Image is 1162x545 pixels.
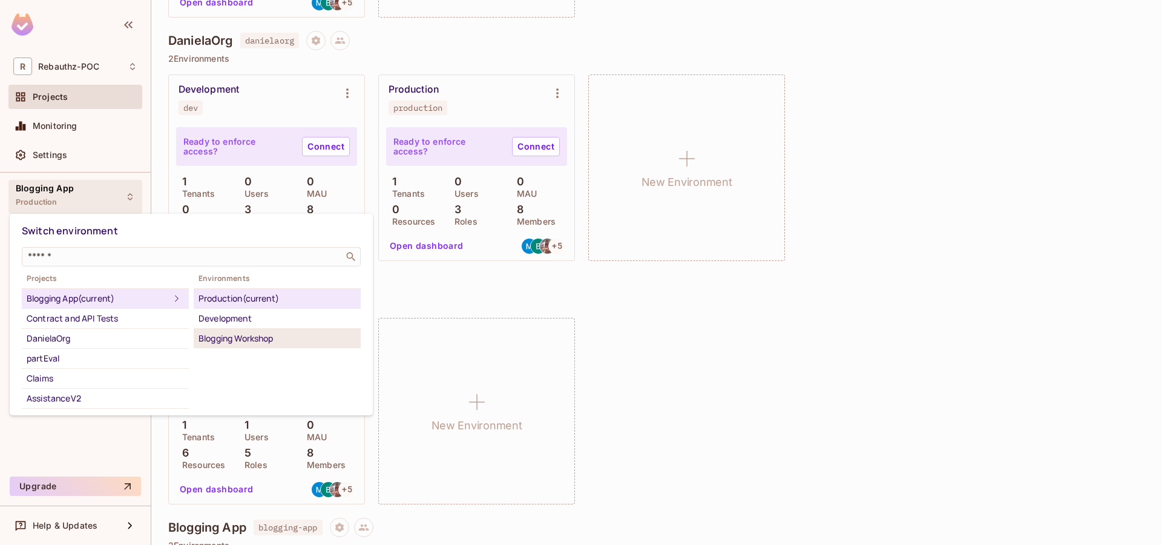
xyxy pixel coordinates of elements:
span: Environments [194,274,361,283]
div: Contract and API Tests [27,311,184,326]
div: Production (current) [199,291,356,306]
span: Projects [22,274,189,283]
div: DanielaOrg [27,331,184,346]
div: AssistanceV2 [27,391,184,406]
div: partEval [27,351,184,366]
div: Claims [27,371,184,386]
div: Blogging Workshop [199,331,356,346]
span: Switch environment [22,224,118,237]
div: Blogging App (current) [27,291,169,306]
div: Development [199,311,356,326]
